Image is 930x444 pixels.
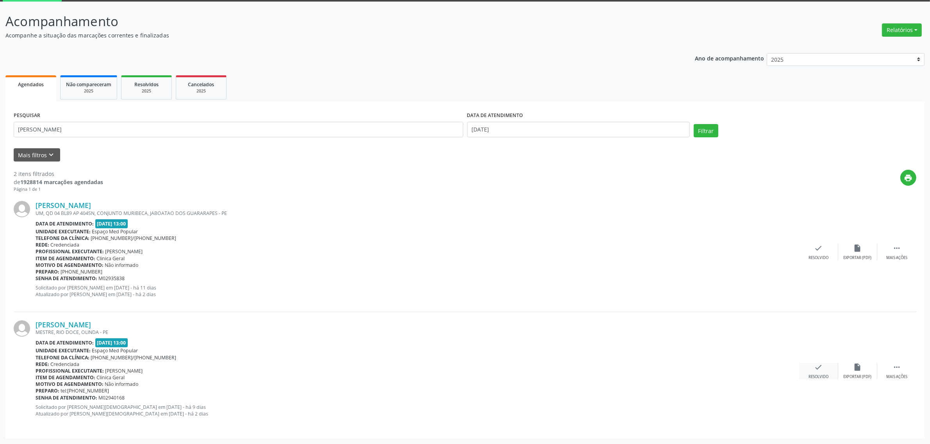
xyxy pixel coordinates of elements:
[809,255,828,261] div: Resolvido
[36,201,91,210] a: [PERSON_NAME]
[36,248,104,255] b: Profissional executante:
[900,170,916,186] button: print
[844,374,872,380] div: Exportar (PDF)
[36,220,94,227] b: Data de atendimento:
[97,255,125,262] span: Clinica Geral
[5,12,649,31] p: Acompanhamento
[105,368,143,374] span: [PERSON_NAME]
[36,235,89,242] b: Telefone da clínica:
[36,347,91,354] b: Unidade executante:
[14,320,30,337] img: img
[47,151,56,159] i: keyboard_arrow_down
[14,170,103,178] div: 2 itens filtrados
[92,228,138,235] span: Espaço Med Popular
[66,81,111,88] span: Não compareceram
[36,284,799,298] p: Solicitado por [PERSON_NAME] em [DATE] - há 11 dias Atualizado por [PERSON_NAME] em [DATE] - há 2...
[97,374,125,381] span: Clinica Geral
[36,320,91,329] a: [PERSON_NAME]
[695,53,764,63] p: Ano de acompanhamento
[18,81,44,88] span: Agendados
[5,31,649,39] p: Acompanhe a situação das marcações correntes e finalizadas
[36,404,799,417] p: Solicitado por [PERSON_NAME][DEMOGRAPHIC_DATA] em [DATE] - há 9 dias Atualizado por [PERSON_NAME]...
[51,242,80,248] span: Credenciada
[893,363,901,371] i: 
[36,262,104,268] b: Motivo de agendamento:
[36,228,91,235] b: Unidade executante:
[14,148,60,162] button: Mais filtroskeyboard_arrow_down
[14,186,103,193] div: Página 1 de 1
[467,110,523,122] label: DATA DE ATENDIMENTO
[14,110,40,122] label: PESQUISAR
[904,174,913,182] i: print
[36,242,49,248] b: Rede:
[882,23,922,37] button: Relatórios
[36,275,97,282] b: Senha de atendimento:
[853,244,862,252] i: insert_drive_file
[105,248,143,255] span: [PERSON_NAME]
[36,255,95,262] b: Item de agendamento:
[95,338,128,347] span: [DATE] 13:00
[134,81,159,88] span: Resolvidos
[36,387,59,394] b: Preparo:
[99,394,125,401] span: M02940168
[809,374,828,380] div: Resolvido
[105,381,139,387] span: Não informado
[853,363,862,371] i: insert_drive_file
[127,88,166,94] div: 2025
[36,368,104,374] b: Profissional executante:
[886,255,907,261] div: Mais ações
[99,275,125,282] span: M02935838
[92,347,138,354] span: Espaço Med Popular
[14,122,463,137] input: Nome, código do beneficiário ou CPF
[886,374,907,380] div: Mais ações
[91,235,177,242] span: [PHONE_NUMBER]/[PHONE_NUMBER]
[844,255,872,261] div: Exportar (PDF)
[36,210,799,217] div: UM, QD 04 BL89 AP 404SN, CONJUNTO MURIBECA, JABOATAO DOS GUARARAPES - PE
[36,374,95,381] b: Item de agendamento:
[20,178,103,186] strong: 1928814 marcações agendadas
[61,387,109,394] span: tel:[PHONE_NUMBER]
[36,394,97,401] b: Senha de atendimento:
[91,354,177,361] span: [PHONE_NUMBER]/[PHONE_NUMBER]
[814,244,823,252] i: check
[893,244,901,252] i: 
[467,122,690,137] input: Selecione um intervalo
[36,339,94,346] b: Data de atendimento:
[105,262,139,268] span: Não informado
[814,363,823,371] i: check
[14,201,30,217] img: img
[36,361,49,368] b: Rede:
[61,268,103,275] span: [PHONE_NUMBER]
[51,361,80,368] span: Credenciada
[36,329,799,336] div: MESTRE, RIO DOCE, OLINDA - PE
[36,381,104,387] b: Motivo de agendamento:
[188,81,214,88] span: Cancelados
[694,124,718,137] button: Filtrar
[66,88,111,94] div: 2025
[36,268,59,275] b: Preparo:
[95,219,128,228] span: [DATE] 13:00
[36,354,89,361] b: Telefone da clínica:
[182,88,221,94] div: 2025
[14,178,103,186] div: de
